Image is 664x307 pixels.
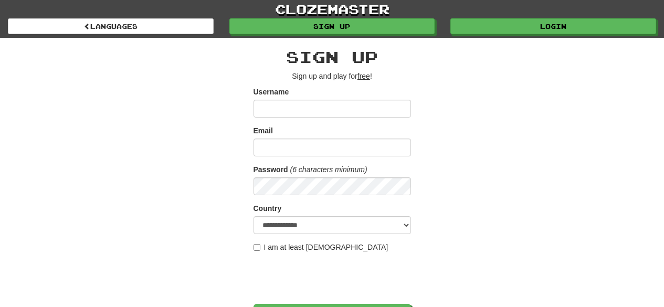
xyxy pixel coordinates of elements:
[254,242,388,252] label: I am at least [DEMOGRAPHIC_DATA]
[254,71,411,81] p: Sign up and play for !
[254,244,260,251] input: I am at least [DEMOGRAPHIC_DATA]
[357,72,370,80] u: free
[254,48,411,66] h2: Sign up
[254,125,273,136] label: Email
[229,18,435,34] a: Sign up
[254,164,288,175] label: Password
[450,18,656,34] a: Login
[254,203,282,214] label: Country
[254,258,413,299] iframe: reCAPTCHA
[290,165,367,174] em: (6 characters minimum)
[254,87,289,97] label: Username
[8,18,214,34] a: Languages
